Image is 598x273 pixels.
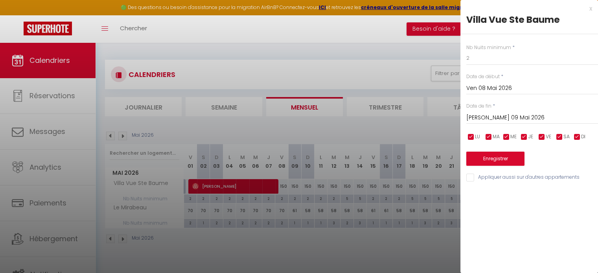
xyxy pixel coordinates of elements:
span: MA [493,133,500,141]
span: SA [563,133,570,141]
span: JE [528,133,533,141]
label: Date de fin [466,103,491,110]
span: VE [546,133,551,141]
span: LU [475,133,480,141]
span: ME [510,133,517,141]
iframe: Chat [565,238,592,267]
label: Nb Nuits minimum [466,44,511,51]
button: Enregistrer [466,152,524,166]
div: Villa Vue Ste Baume [466,13,592,26]
span: DI [581,133,585,141]
label: Date de début [466,73,500,81]
div: x [460,4,592,13]
button: Ouvrir le widget de chat LiveChat [6,3,30,27]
